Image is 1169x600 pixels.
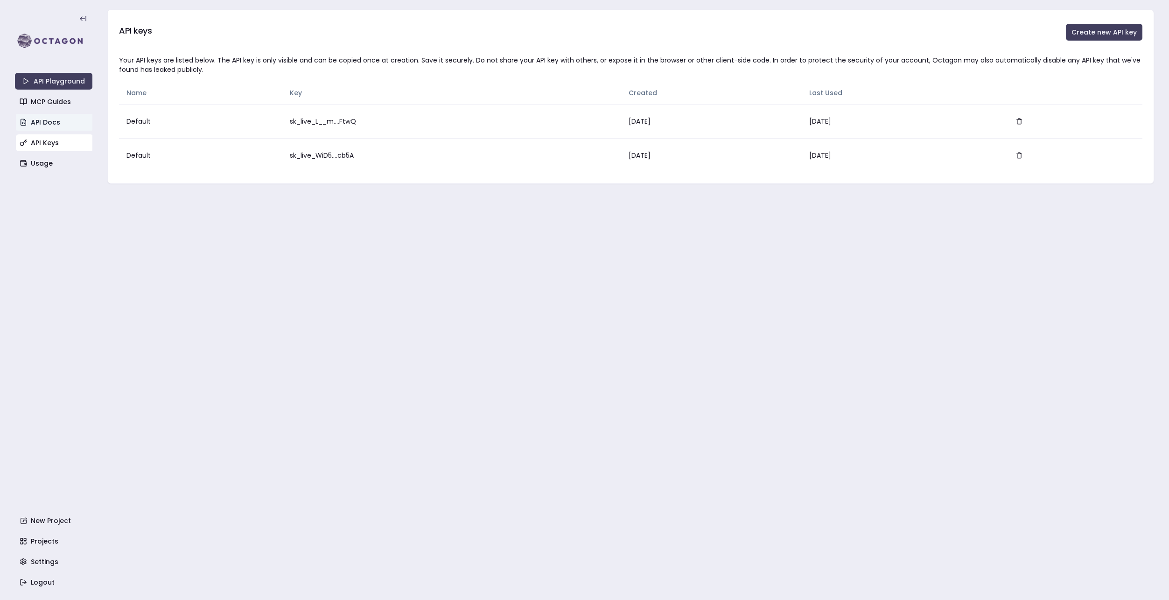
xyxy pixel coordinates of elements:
[282,138,621,172] td: sk_live_WiD5....cb5A
[802,104,1002,138] td: [DATE]
[16,553,93,570] a: Settings
[282,104,621,138] td: sk_live_L__m....FtwQ
[802,82,1002,104] th: Last Used
[119,104,282,138] td: Default
[15,32,92,50] img: logo-rect-yK7x_WSZ.svg
[119,24,152,37] h3: API keys
[15,73,92,90] a: API Playground
[802,138,1002,172] td: [DATE]
[282,82,621,104] th: Key
[119,82,282,104] th: Name
[621,82,802,104] th: Created
[16,114,93,131] a: API Docs
[621,138,802,172] td: [DATE]
[119,138,282,172] td: Default
[16,512,93,529] a: New Project
[16,155,93,172] a: Usage
[16,134,93,151] a: API Keys
[16,533,93,550] a: Projects
[16,93,93,110] a: MCP Guides
[119,56,1142,74] div: Your API keys are listed below. The API key is only visible and can be copied once at creation. S...
[16,574,93,591] a: Logout
[621,104,802,138] td: [DATE]
[1066,24,1142,41] button: Create new API key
